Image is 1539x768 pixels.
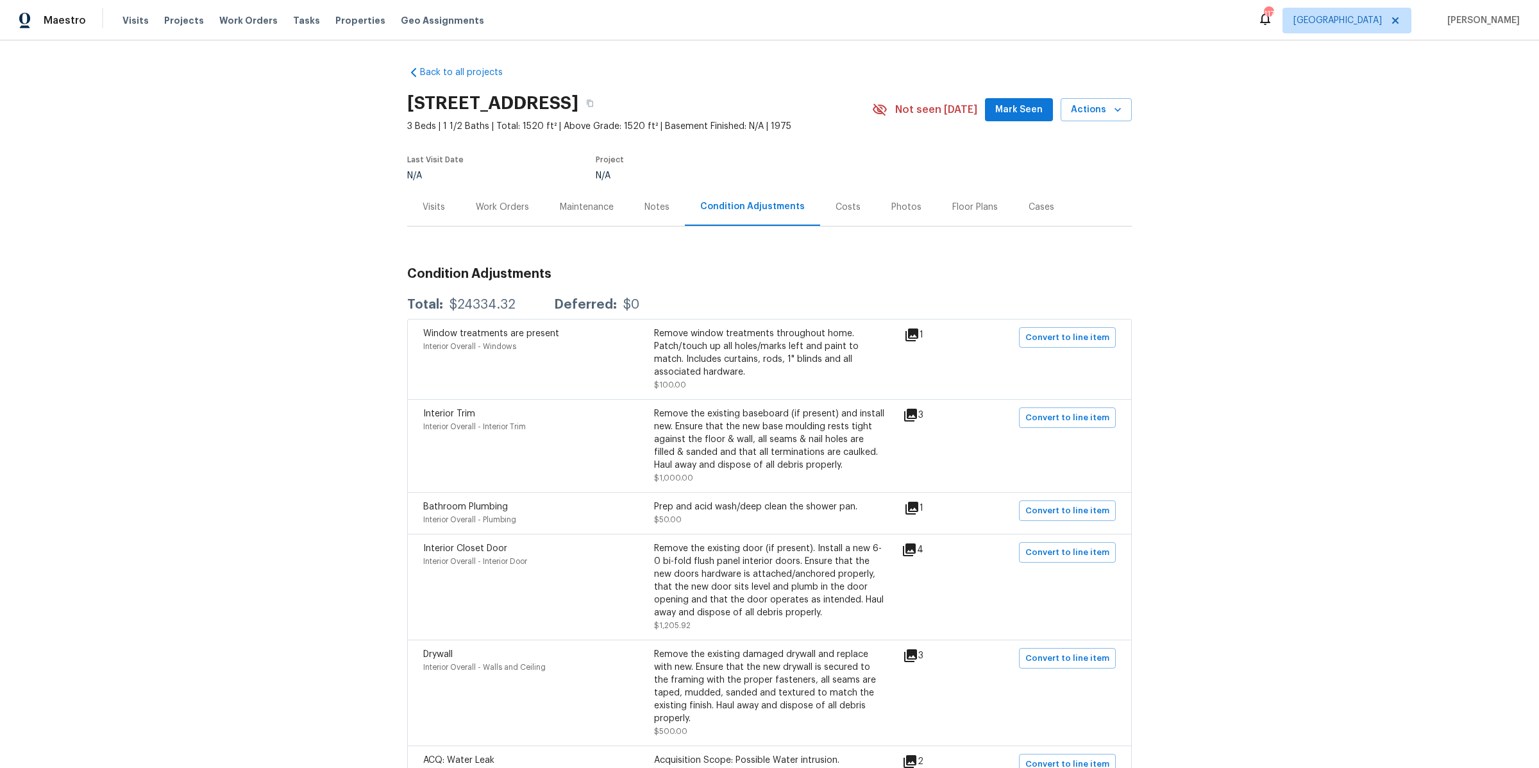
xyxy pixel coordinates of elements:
span: Projects [164,14,204,27]
div: N/A [596,171,842,180]
span: Project [596,156,624,164]
span: Window treatments are present [423,329,559,338]
span: Convert to line item [1025,411,1109,425]
span: Actions [1071,102,1122,118]
div: 117 [1264,8,1273,21]
button: Convert to line item [1019,500,1116,521]
span: Last Visit Date [407,156,464,164]
span: $1,000.00 [654,474,693,482]
div: 4 [902,542,964,558]
span: Interior Overall - Windows [423,343,516,350]
span: $500.00 [654,728,687,735]
div: Cases [1029,201,1054,214]
button: Convert to line item [1019,648,1116,669]
button: Copy Address [578,92,601,115]
span: ACQ: Water Leak [423,756,494,765]
span: Interior Overall - Interior Door [423,558,527,565]
div: Floor Plans [952,201,998,214]
button: Actions [1061,98,1132,122]
span: 3 Beds | 1 1/2 Baths | Total: 1520 ft² | Above Grade: 1520 ft² | Basement Finished: N/A | 1975 [407,120,872,133]
span: Interior Trim [423,409,475,418]
div: Notes [644,201,669,214]
div: Acquisition Scope: Possible Water intrusion. [654,754,885,767]
div: $0 [623,298,639,311]
span: Drywall [423,650,453,659]
span: Convert to line item [1025,651,1109,666]
span: $100.00 [654,381,686,389]
button: Convert to line item [1019,407,1116,428]
span: Convert to line item [1025,545,1109,560]
div: Maintenance [560,201,614,214]
div: Remove the existing door (if present). Install a new 6-0 bi-fold flush panel interior doors. Ensu... [654,542,885,619]
button: Convert to line item [1019,542,1116,563]
span: $1,205.92 [654,622,691,629]
span: Interior Overall - Plumbing [423,516,516,524]
div: Condition Adjustments [700,200,805,213]
span: Convert to line item [1025,330,1109,345]
span: Mark Seen [995,102,1043,118]
span: [PERSON_NAME] [1442,14,1520,27]
span: Work Orders [219,14,278,27]
div: Prep and acid wash/deep clean the shower pan. [654,500,885,513]
span: Visits [122,14,149,27]
div: Total: [407,298,443,311]
span: Maestro [44,14,86,27]
div: Photos [891,201,921,214]
span: [GEOGRAPHIC_DATA] [1293,14,1382,27]
span: Convert to line item [1025,504,1109,518]
span: Interior Overall - Interior Trim [423,423,526,431]
span: Properties [335,14,385,27]
div: Work Orders [476,201,529,214]
a: Back to all projects [407,66,530,79]
h3: Condition Adjustments [407,268,1132,280]
span: $50.00 [654,516,682,524]
div: 1 [904,327,964,343]
div: $24334.32 [450,298,516,311]
div: 1 [904,500,964,516]
span: Not seen [DATE] [895,103,977,116]
span: Tasks [293,16,320,25]
span: Interior Overall - Walls and Ceiling [423,663,546,671]
button: Mark Seen [985,98,1053,122]
span: Geo Assignments [401,14,484,27]
span: Bathroom Plumbing [423,502,508,511]
div: Deferred: [554,298,617,311]
div: Costs [836,201,861,214]
h2: [STREET_ADDRESS] [407,97,578,110]
div: Remove window treatments throughout home. Patch/touch up all holes/marks left and paint to match.... [654,327,885,379]
div: 3 [903,407,964,423]
div: 3 [903,648,964,663]
div: Remove the existing baseboard (if present) and install new. Ensure that the new base moulding res... [654,407,885,472]
div: N/A [407,171,464,180]
div: Remove the existing damaged drywall and replace with new. Ensure that the new drywall is secured ... [654,648,885,725]
span: Interior Closet Door [423,544,507,553]
div: Visits [423,201,445,214]
button: Convert to line item [1019,327,1116,348]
